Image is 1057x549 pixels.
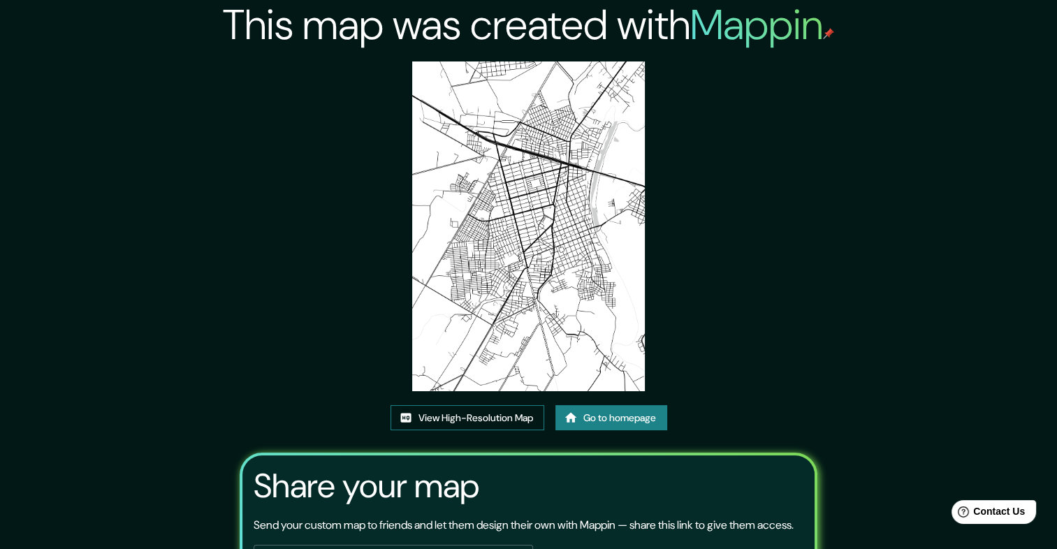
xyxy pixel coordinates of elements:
[933,495,1042,534] iframe: Help widget launcher
[823,28,834,39] img: mappin-pin
[254,517,794,534] p: Send your custom map to friends and let them design their own with Mappin — share this link to gi...
[412,61,645,391] img: created-map
[254,467,479,506] h3: Share your map
[391,405,544,431] a: View High-Resolution Map
[555,405,667,431] a: Go to homepage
